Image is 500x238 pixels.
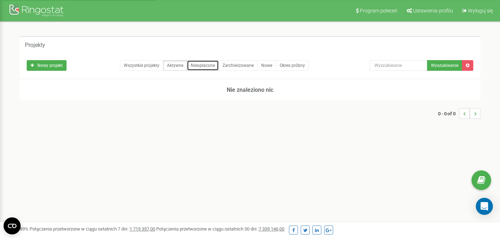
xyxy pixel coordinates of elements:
span: 0 - 0 of 0 [438,108,459,119]
button: Wyszukiwanie [427,60,462,71]
a: Zarchiwizowane [219,60,258,71]
span: Ustawienia profilu [413,8,453,14]
span: Połączenia przetworzone w ciągu ostatnich 7 dni : [30,226,155,232]
input: Wyszukiwanie [370,60,427,71]
a: Wszystkie projekty [120,60,163,71]
a: Nieopłacone [187,60,219,71]
nav: ... [438,101,480,126]
a: Aktywne [163,60,187,71]
u: 1 719 357,00 [130,226,155,232]
a: Nowy projekt [27,60,67,71]
span: Program poleceń [360,8,398,14]
button: Open CMP widget [4,217,21,234]
u: 7 339 146,00 [259,226,284,232]
a: Nowe [257,60,276,71]
a: Okres próbny [276,60,309,71]
h3: Nie znaleziono nic [20,80,480,100]
span: Wyloguj się [468,8,493,14]
span: Połączenia przetworzone w ciągu ostatnich 30 dni : [156,226,284,232]
div: Open Intercom Messenger [476,198,493,215]
h5: Projekty [25,42,45,48]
